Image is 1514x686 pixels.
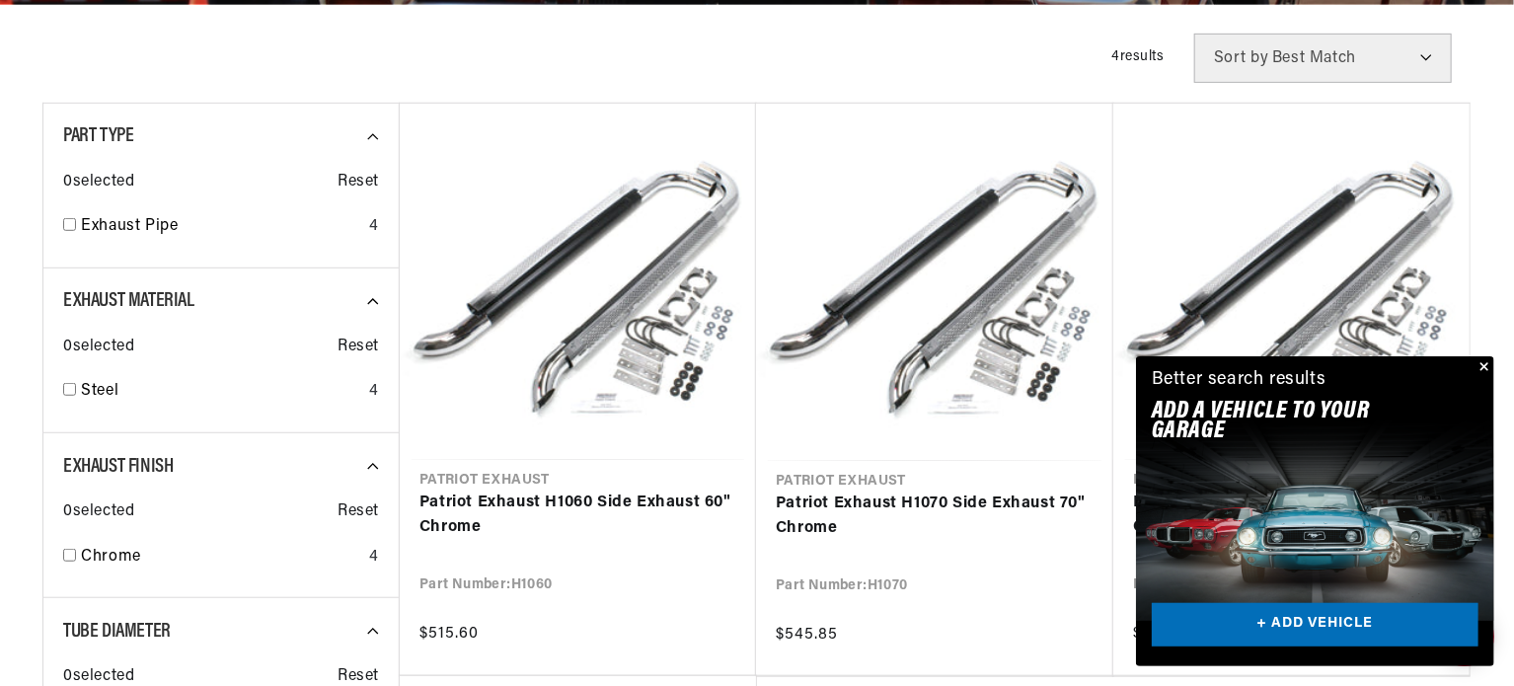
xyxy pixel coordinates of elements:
[1152,603,1478,648] a: + ADD VEHICLE
[63,291,194,311] span: Exhaust Material
[63,622,171,642] span: Tube Diameter
[81,214,361,240] a: Exhaust Pipe
[1214,50,1268,66] span: Sort by
[63,126,133,146] span: Part Type
[369,545,379,571] div: 4
[338,499,379,525] span: Reset
[1152,366,1326,395] div: Better search results
[1133,491,1450,541] a: Patriot Exhaust H1050 Side Exhaust 50" Chrome
[81,545,361,571] a: Chrome
[63,457,173,477] span: Exhaust Finish
[419,491,736,541] a: Patriot Exhaust H1060 Side Exhaust 60" Chrome
[776,492,1094,542] a: Patriot Exhaust H1070 Side Exhaust 70" Chrome
[63,170,134,195] span: 0 selected
[1194,34,1452,83] select: Sort by
[1111,49,1165,64] span: 4 results
[369,379,379,405] div: 4
[63,335,134,360] span: 0 selected
[1152,402,1429,442] h2: Add A VEHICLE to your garage
[338,170,379,195] span: Reset
[369,214,379,240] div: 4
[81,379,361,405] a: Steel
[63,499,134,525] span: 0 selected
[338,335,379,360] span: Reset
[1471,356,1494,380] button: Close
